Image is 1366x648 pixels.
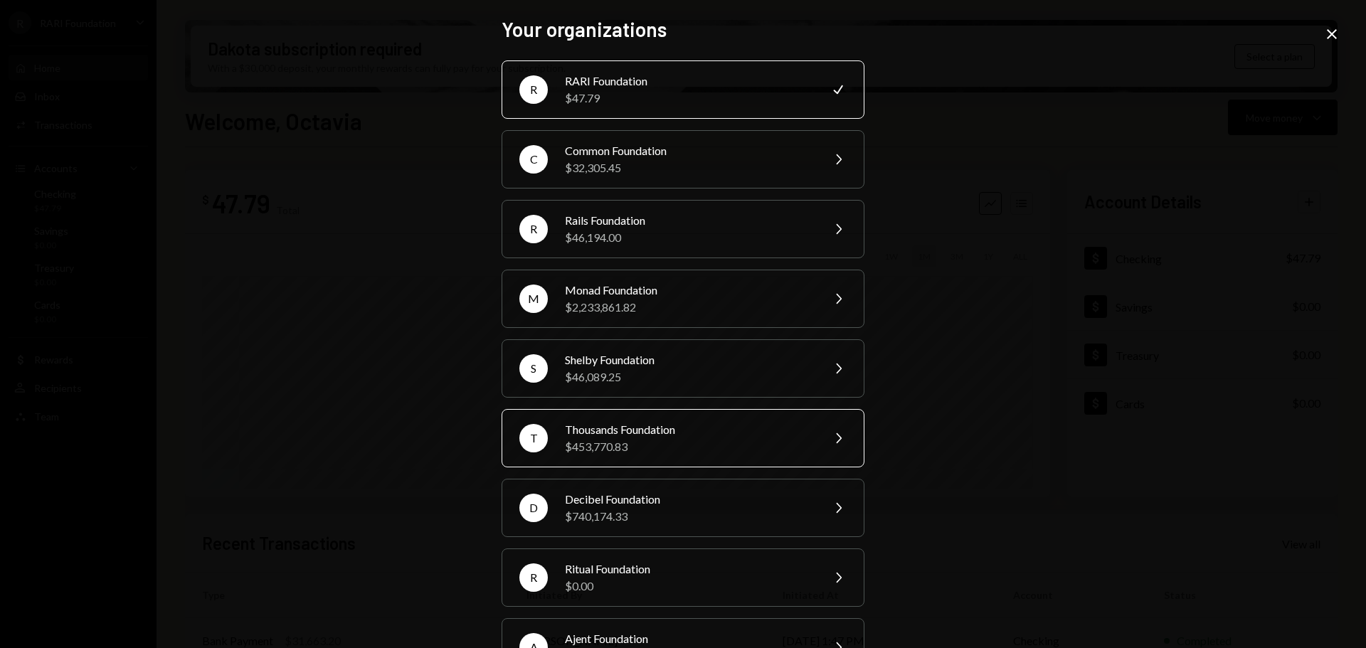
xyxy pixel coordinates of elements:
[565,159,812,176] div: $32,305.45
[565,438,812,455] div: $453,770.83
[519,75,548,104] div: R
[565,142,812,159] div: Common Foundation
[502,339,864,398] button: SShelby Foundation$46,089.25
[565,561,812,578] div: Ritual Foundation
[502,130,864,188] button: CCommon Foundation$32,305.45
[502,270,864,328] button: MMonad Foundation$2,233,861.82
[519,354,548,383] div: S
[519,424,548,452] div: T
[565,212,812,229] div: Rails Foundation
[565,229,812,246] div: $46,194.00
[565,508,812,525] div: $740,174.33
[565,491,812,508] div: Decibel Foundation
[565,351,812,368] div: Shelby Foundation
[565,299,812,316] div: $2,233,861.82
[519,563,548,592] div: R
[565,630,812,647] div: Ajent Foundation
[565,421,812,438] div: Thousands Foundation
[565,578,812,595] div: $0.00
[502,409,864,467] button: TThousands Foundation$453,770.83
[565,282,812,299] div: Monad Foundation
[519,145,548,174] div: C
[565,90,812,107] div: $47.79
[565,368,812,386] div: $46,089.25
[502,200,864,258] button: RRails Foundation$46,194.00
[565,73,812,90] div: RARI Foundation
[519,285,548,313] div: M
[519,215,548,243] div: R
[502,479,864,537] button: DDecibel Foundation$740,174.33
[502,60,864,119] button: RRARI Foundation$47.79
[502,16,864,43] h2: Your organizations
[502,548,864,607] button: RRitual Foundation$0.00
[519,494,548,522] div: D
